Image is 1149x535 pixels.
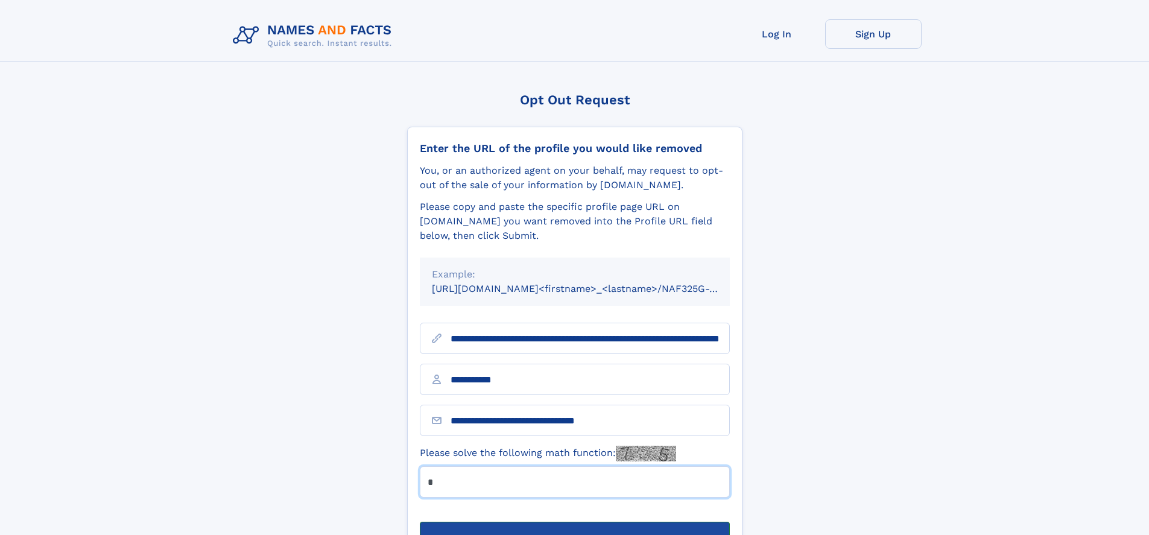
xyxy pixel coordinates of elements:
[228,19,402,52] img: Logo Names and Facts
[420,200,730,243] div: Please copy and paste the specific profile page URL on [DOMAIN_NAME] you want removed into the Pr...
[420,142,730,155] div: Enter the URL of the profile you would like removed
[729,19,825,49] a: Log In
[407,92,742,107] div: Opt Out Request
[432,283,753,294] small: [URL][DOMAIN_NAME]<firstname>_<lastname>/NAF325G-xxxxxxxx
[432,267,718,282] div: Example:
[825,19,922,49] a: Sign Up
[420,446,676,461] label: Please solve the following math function:
[420,163,730,192] div: You, or an authorized agent on your behalf, may request to opt-out of the sale of your informatio...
